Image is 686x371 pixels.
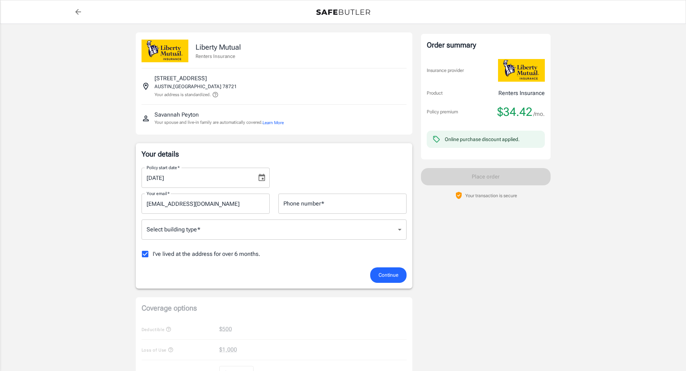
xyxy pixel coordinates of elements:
p: Your address is standardized. [154,91,211,98]
button: Continue [370,267,407,283]
label: Your email [147,190,170,196]
div: Online purchase discount applied. [445,136,520,143]
button: Choose date, selected date is Sep 5, 2025 [255,171,269,185]
input: MM/DD/YYYY [142,168,252,188]
p: Your transaction is secure [465,192,517,199]
button: Learn More [263,119,284,126]
img: Liberty Mutual [498,59,545,82]
p: Liberty Mutual [196,42,241,53]
div: Order summary [427,40,545,50]
span: $34.42 [497,105,532,119]
svg: Insured person [142,114,150,123]
img: Liberty Mutual [142,40,188,62]
span: I've lived at the address for over 6 months. [153,250,260,258]
span: Continue [378,271,398,280]
p: [STREET_ADDRESS] [154,74,207,83]
span: /mo. [533,109,545,119]
svg: Insured address [142,82,150,91]
p: Your details [142,149,407,159]
p: Your spouse and live-in family are automatically covered. [154,119,284,126]
p: Insurance provider [427,67,464,74]
img: Back to quotes [316,9,370,15]
p: Savannah Peyton [154,110,199,119]
label: Policy start date [147,164,180,171]
a: back to quotes [71,5,85,19]
p: Policy premium [427,108,458,116]
p: Product [427,90,443,97]
p: AUSTIN , [GEOGRAPHIC_DATA] 78721 [154,83,237,90]
input: Enter email [142,194,270,214]
input: Enter number [278,194,407,214]
p: Renters Insurance [196,53,241,60]
p: Renters Insurance [498,89,545,98]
